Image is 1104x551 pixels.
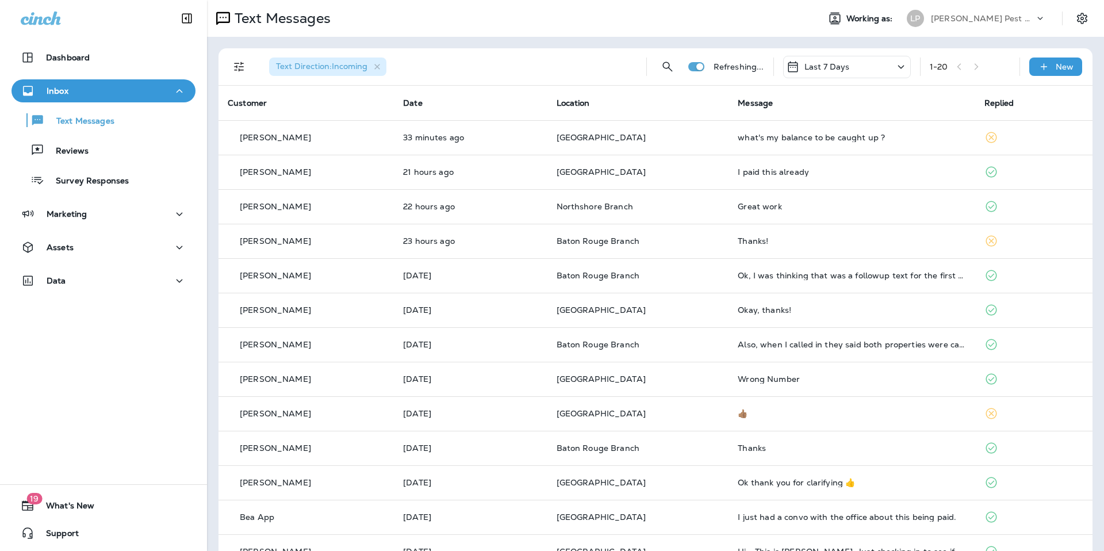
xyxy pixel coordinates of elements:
div: what's my balance to be caught up ? [738,133,965,142]
p: [PERSON_NAME] [240,305,311,315]
p: Data [47,276,66,285]
p: [PERSON_NAME] [240,133,311,142]
span: Northshore Branch [557,201,633,212]
p: Refreshing... [714,62,764,71]
div: 1 - 20 [930,62,948,71]
button: 19What's New [11,494,195,517]
span: Support [34,529,79,542]
p: [PERSON_NAME] [240,374,311,384]
button: Filters [228,55,251,78]
p: Last 7 Days [804,62,850,71]
p: Sep 15, 2025 02:37 PM [403,443,538,453]
p: Text Messages [230,10,331,27]
button: Text Messages [11,108,195,132]
button: Search Messages [656,55,679,78]
button: Inbox [11,79,195,102]
p: Sep 19, 2025 08:51 AM [403,133,538,142]
p: [PERSON_NAME] [240,236,311,246]
p: [PERSON_NAME] [240,409,311,418]
p: [PERSON_NAME] [240,340,311,349]
div: Thanks! [738,236,965,246]
span: Customer [228,98,267,108]
span: Baton Rouge Branch [557,270,640,281]
span: Baton Rouge Branch [557,339,640,350]
span: [GEOGRAPHIC_DATA] [557,374,646,384]
button: Collapse Sidebar [171,7,203,30]
p: Sep 16, 2025 02:25 PM [403,374,538,384]
p: Sep 16, 2025 02:35 PM [403,305,538,315]
p: [PERSON_NAME] Pest Control [931,14,1034,23]
div: I paid this already [738,167,965,177]
span: [GEOGRAPHIC_DATA] [557,132,646,143]
span: Location [557,98,590,108]
button: Dashboard [11,46,195,69]
p: Sep 18, 2025 10:25 AM [403,236,538,246]
span: [GEOGRAPHIC_DATA] [557,167,646,177]
div: Ok, I was thinking that was a followup text for the first reoccurring visit. [738,271,965,280]
p: Sep 16, 2025 02:29 PM [403,340,538,349]
span: [GEOGRAPHIC_DATA] [557,512,646,522]
button: Reviews [11,138,195,162]
p: [PERSON_NAME] [240,202,311,211]
span: Text Direction : Incoming [276,61,367,71]
div: Ok thank you for clarifying 👍 [738,478,965,487]
p: Sep 18, 2025 12:09 PM [403,167,538,177]
p: Sep 17, 2025 11:45 AM [403,271,538,280]
span: Working as: [846,14,895,24]
p: Marketing [47,209,87,219]
p: Bea App [240,512,274,522]
p: Survey Responses [44,176,129,187]
p: New [1056,62,1074,71]
span: Date [403,98,423,108]
p: Sep 15, 2025 01:38 PM [403,512,538,522]
p: Dashboard [46,53,90,62]
div: Text Direction:Incoming [269,58,386,76]
p: Sep 15, 2025 02:35 PM [403,478,538,487]
div: I just had a convo with the office about this being paid. [738,512,965,522]
span: Message [738,98,773,108]
span: [GEOGRAPHIC_DATA] [557,477,646,488]
button: Settings [1072,8,1092,29]
p: [PERSON_NAME] [240,443,311,453]
div: Okay, thanks! [738,305,965,315]
div: Great work [738,202,965,211]
p: Inbox [47,86,68,95]
p: [PERSON_NAME] [240,167,311,177]
button: Data [11,269,195,292]
p: Text Messages [45,116,114,127]
span: [GEOGRAPHIC_DATA] [557,408,646,419]
div: Wrong Number [738,374,965,384]
p: Sep 15, 2025 03:17 PM [403,409,538,418]
p: [PERSON_NAME] [240,478,311,487]
span: Baton Rouge Branch [557,443,640,453]
p: [PERSON_NAME] [240,271,311,280]
div: Also, when I called in they said both properties were canceled which isn't the case. I discussed ... [738,340,965,349]
span: Baton Rouge Branch [557,236,640,246]
p: Reviews [44,146,89,157]
span: Replied [984,98,1014,108]
button: Assets [11,236,195,259]
span: [GEOGRAPHIC_DATA] [557,305,646,315]
button: Survey Responses [11,168,195,192]
span: What's New [34,501,94,515]
div: LP [907,10,924,27]
p: Sep 18, 2025 10:38 AM [403,202,538,211]
div: Thanks [738,443,965,453]
div: 👍🏽 [738,409,965,418]
button: Support [11,522,195,545]
p: Assets [47,243,74,252]
span: 19 [26,493,42,504]
button: Marketing [11,202,195,225]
